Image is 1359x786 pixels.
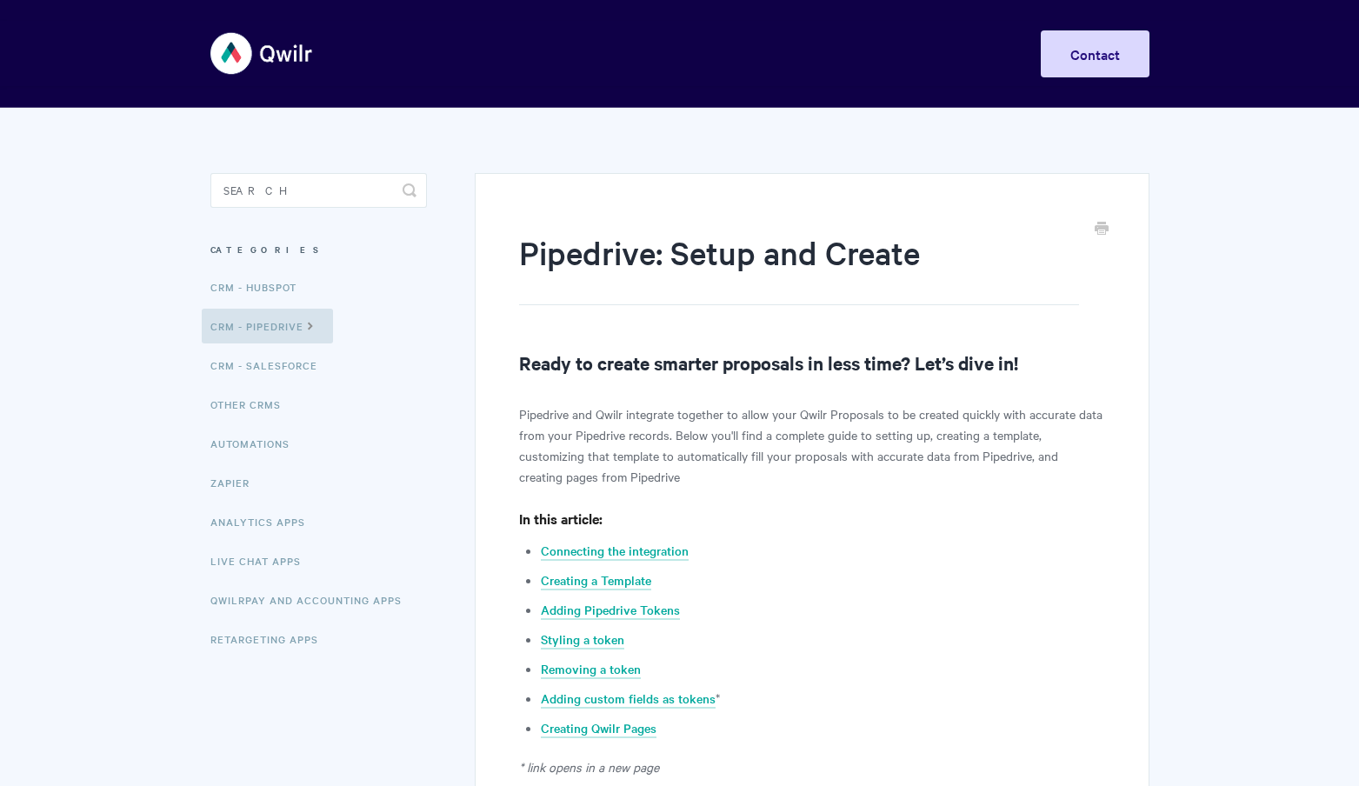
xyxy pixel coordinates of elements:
a: Automations [210,426,303,461]
img: Qwilr Help Center [210,21,314,86]
a: Zapier [210,465,263,500]
a: Adding Pipedrive Tokens [541,601,680,620]
a: Retargeting Apps [210,622,331,656]
a: Contact [1041,30,1149,77]
a: Connecting the integration [541,542,689,561]
h1: Pipedrive: Setup and Create [519,230,1078,305]
h4: In this article: [519,508,1104,530]
h2: Ready to create smarter proposals in less time? Let’s dive in! [519,349,1104,376]
a: Live Chat Apps [210,543,314,578]
a: Other CRMs [210,387,294,422]
a: Creating Qwilr Pages [541,719,656,738]
a: QwilrPay and Accounting Apps [210,583,415,617]
a: CRM - HubSpot [210,270,310,304]
a: Creating a Template [541,571,651,590]
a: CRM - Pipedrive [202,309,333,343]
a: Adding custom fields as tokens [541,689,716,709]
a: Analytics Apps [210,504,318,539]
a: Removing a token [541,660,641,679]
em: * link opens in a new page [519,758,659,776]
a: Styling a token [541,630,624,649]
input: Search [210,173,427,208]
a: Print this Article [1095,220,1109,239]
p: Pipedrive and Qwilr integrate together to allow your Qwilr Proposals to be created quickly with a... [519,403,1104,487]
h3: Categories [210,234,427,265]
a: CRM - Salesforce [210,348,330,383]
